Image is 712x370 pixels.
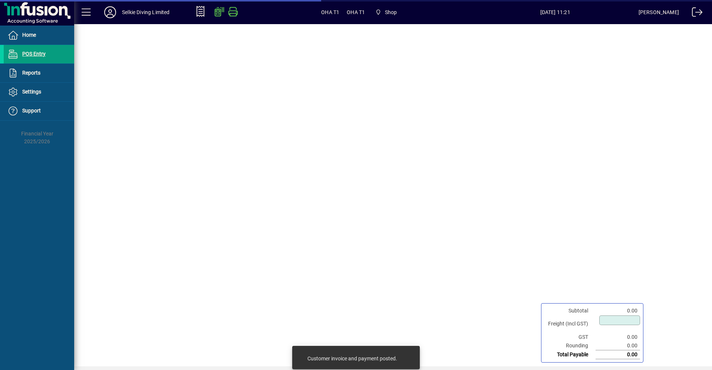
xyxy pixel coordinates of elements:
div: [PERSON_NAME] [639,6,679,18]
td: Subtotal [544,307,596,315]
td: GST [544,333,596,341]
span: Reports [22,70,40,76]
td: Rounding [544,341,596,350]
span: POS Entry [22,51,46,57]
a: Support [4,102,74,120]
td: 0.00 [596,350,640,359]
a: Logout [686,1,703,26]
span: OHA T1 [321,6,339,18]
span: Shop [372,6,400,19]
span: Home [22,32,36,38]
a: Home [4,26,74,45]
td: 0.00 [596,333,640,341]
button: Profile [98,6,122,19]
a: Settings [4,83,74,101]
span: Shop [385,6,397,18]
div: Customer invoice and payment posted. [307,355,397,362]
td: Freight (Incl GST) [544,315,596,333]
td: 0.00 [596,307,640,315]
span: Support [22,108,41,114]
a: Reports [4,64,74,82]
span: [DATE] 11:21 [472,6,639,18]
td: Total Payable [544,350,596,359]
div: Selkie Diving Limited [122,6,170,18]
td: 0.00 [596,341,640,350]
span: Settings [22,89,41,95]
span: OHA T1 [347,6,365,18]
